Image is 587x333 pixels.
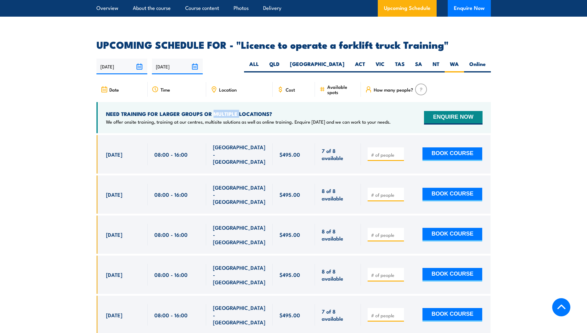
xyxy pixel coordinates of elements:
button: ENQUIRE NOW [424,111,482,125]
span: [DATE] [106,271,122,278]
span: [GEOGRAPHIC_DATA] - [GEOGRAPHIC_DATA] [213,224,266,245]
label: ACT [350,60,370,72]
label: TAS [390,60,410,72]
span: Location [219,87,237,92]
span: $495.00 [279,231,300,238]
span: [GEOGRAPHIC_DATA] - [GEOGRAPHIC_DATA] [213,143,266,165]
span: [DATE] [106,151,122,158]
input: # of people [371,312,402,319]
p: We offer onsite training, training at our centres, multisite solutions as well as online training... [106,119,391,125]
span: 8 of 8 available [322,268,354,282]
span: Time [161,87,170,92]
span: 08:00 - 16:00 [154,231,188,238]
label: ALL [244,60,264,72]
label: [GEOGRAPHIC_DATA] [285,60,350,72]
span: Cost [286,87,295,92]
span: $495.00 [279,151,300,158]
span: How many people? [374,87,413,92]
span: 08:00 - 16:00 [154,151,188,158]
span: [DATE] [106,191,122,198]
span: $495.00 [279,271,300,278]
button: BOOK COURSE [422,188,482,201]
span: 8 of 8 available [322,187,354,202]
label: Online [464,60,491,72]
input: # of people [371,232,402,238]
span: 08:00 - 16:00 [154,191,188,198]
input: From date [96,59,147,74]
label: SA [410,60,427,72]
input: # of people [371,192,402,198]
h4: NEED TRAINING FOR LARGER GROUPS OR MULTIPLE LOCATIONS? [106,110,391,117]
span: 8 of 8 available [322,228,354,242]
input: To date [152,59,203,74]
span: $495.00 [279,311,300,319]
button: BOOK COURSE [422,308,482,322]
span: $495.00 [279,191,300,198]
button: BOOK COURSE [422,228,482,241]
label: NT [427,60,445,72]
span: [DATE] [106,231,122,238]
h2: UPCOMING SCHEDULE FOR - "Licence to operate a forklift truck Training" [96,40,491,49]
span: 08:00 - 16:00 [154,271,188,278]
span: Available spots [327,84,357,95]
span: [GEOGRAPHIC_DATA] - [GEOGRAPHIC_DATA] [213,304,266,326]
label: QLD [264,60,285,72]
button: BOOK COURSE [422,147,482,161]
span: Date [109,87,119,92]
label: WA [445,60,464,72]
input: # of people [371,152,402,158]
span: [DATE] [106,311,122,319]
span: [GEOGRAPHIC_DATA] - [GEOGRAPHIC_DATA] [213,264,266,286]
span: 08:00 - 16:00 [154,311,188,319]
input: # of people [371,272,402,278]
label: VIC [370,60,390,72]
span: 7 of 8 available [322,147,354,162]
button: BOOK COURSE [422,268,482,282]
span: 7 of 8 available [322,308,354,322]
span: [GEOGRAPHIC_DATA] - [GEOGRAPHIC_DATA] [213,184,266,205]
